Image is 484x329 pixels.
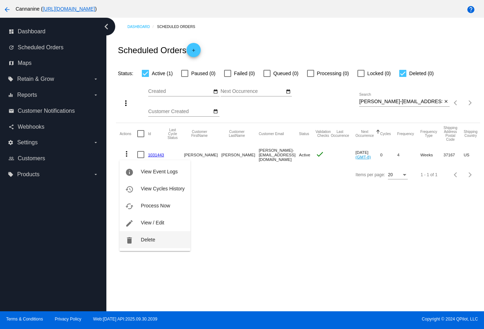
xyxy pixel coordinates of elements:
[141,220,164,225] span: View / Edit
[125,219,134,228] mat-icon: edit
[125,202,134,211] mat-icon: cached
[141,186,184,191] span: View Cycles History
[125,236,134,245] mat-icon: delete
[125,168,134,177] mat-icon: info
[141,203,170,208] span: Process Now
[141,237,155,242] span: Delete
[125,185,134,194] mat-icon: history
[141,169,178,174] span: View Event Logs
